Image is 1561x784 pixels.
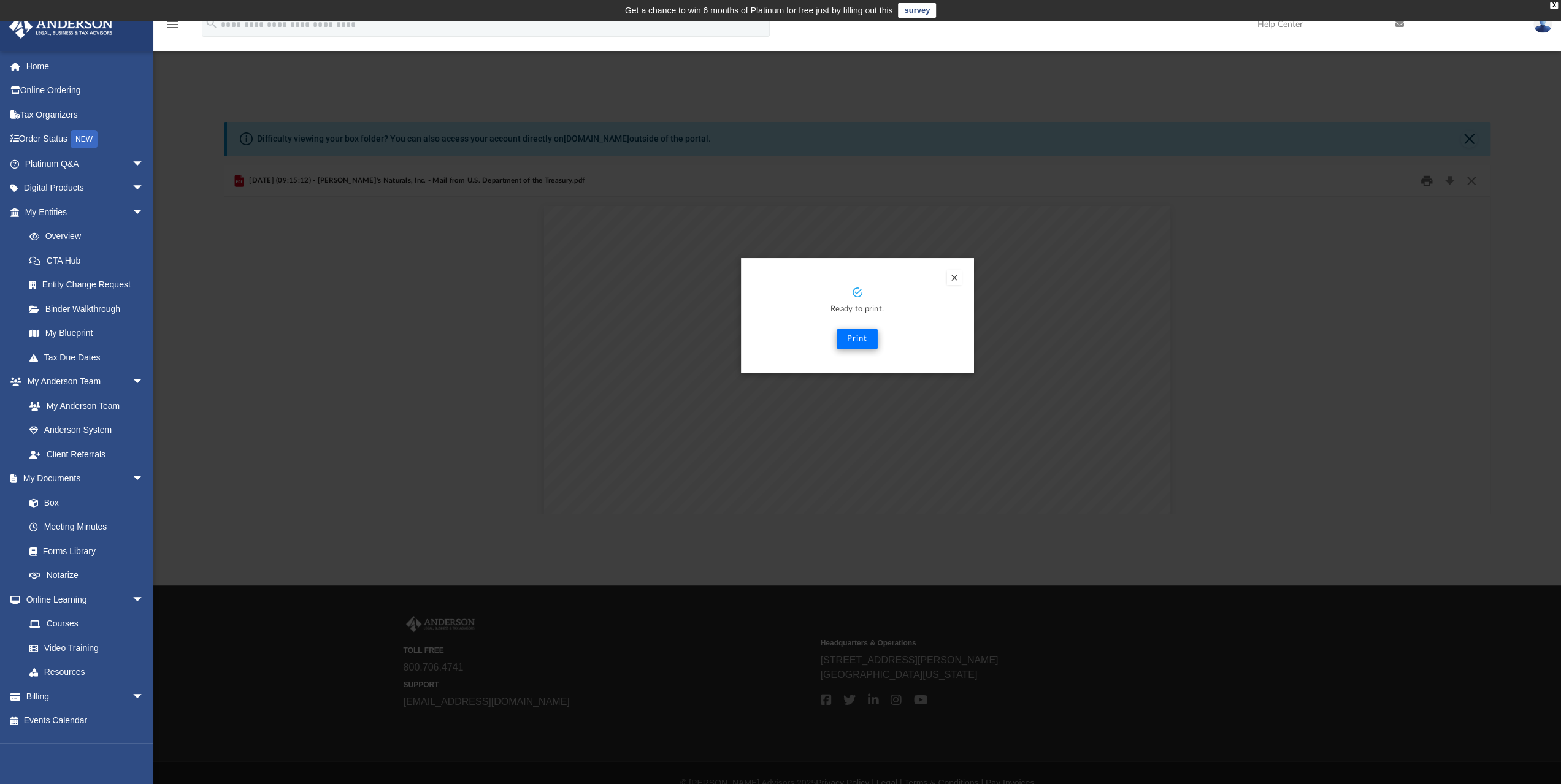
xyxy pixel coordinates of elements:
[9,709,163,733] a: Events Calendar
[132,200,156,225] span: arrow_drop_down
[132,684,156,709] span: arrow_drop_down
[132,370,156,395] span: arrow_drop_down
[625,3,893,18] div: Get a chance to win 6 months of Platinum for free just by filling out this
[17,394,150,418] a: My Anderson Team
[9,684,163,709] a: Billingarrow_drop_down
[17,345,163,370] a: Tax Due Dates
[17,539,150,563] a: Forms Library
[1533,15,1552,33] img: User Pic
[166,23,180,32] a: menu
[9,370,156,394] a: My Anderson Teamarrow_drop_down
[17,563,156,588] a: Notarize
[132,151,156,177] span: arrow_drop_down
[71,130,98,148] div: NEW
[17,660,156,685] a: Resources
[17,636,150,660] a: Video Training
[9,200,163,224] a: My Entitiesarrow_drop_down
[17,490,150,515] a: Box
[17,612,156,636] a: Courses
[9,466,156,491] a: My Documentsarrow_drop_down
[898,3,936,18] a: survey
[1550,2,1558,9] div: close
[17,248,163,273] a: CTA Hub
[9,176,163,200] a: Digital Productsarrow_drop_down
[205,17,218,30] i: search
[132,587,156,612] span: arrow_drop_down
[17,442,156,466] a: Client Referrals
[224,165,1491,514] div: Preview
[9,54,163,78] a: Home
[837,329,878,349] button: Print
[166,17,180,32] i: menu
[6,15,117,39] img: Anderson Advisors Platinum Portal
[17,297,163,321] a: Binder Walkthrough
[17,273,163,297] a: Entity Change Request
[9,151,163,176] a: Platinum Q&Aarrow_drop_down
[9,78,163,103] a: Online Ordering
[9,127,163,152] a: Order StatusNEW
[753,303,962,317] p: Ready to print.
[132,176,156,201] span: arrow_drop_down
[17,515,156,539] a: Meeting Minutes
[9,102,163,127] a: Tax Organizers
[132,466,156,492] span: arrow_drop_down
[17,224,163,249] a: Overview
[9,587,156,612] a: Online Learningarrow_drop_down
[17,321,156,346] a: My Blueprint
[17,418,156,443] a: Anderson System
